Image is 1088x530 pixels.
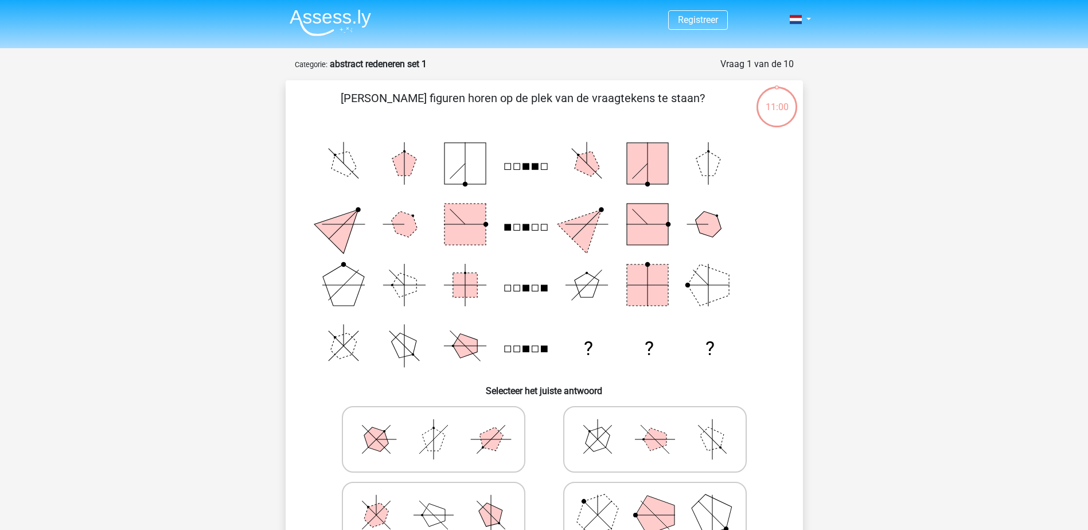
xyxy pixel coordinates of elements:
[304,376,785,396] h6: Selecteer het juiste antwoord
[330,59,427,69] strong: abstract redeneren set 1
[678,14,718,25] a: Registreer
[644,337,653,360] text: ?
[755,85,798,114] div: 11:00
[583,337,592,360] text: ?
[295,60,327,69] small: Categorie:
[705,337,715,360] text: ?
[290,9,371,36] img: Assessly
[304,89,742,124] p: [PERSON_NAME] figuren horen op de plek van de vraagtekens te staan?
[720,57,794,71] div: Vraag 1 van de 10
